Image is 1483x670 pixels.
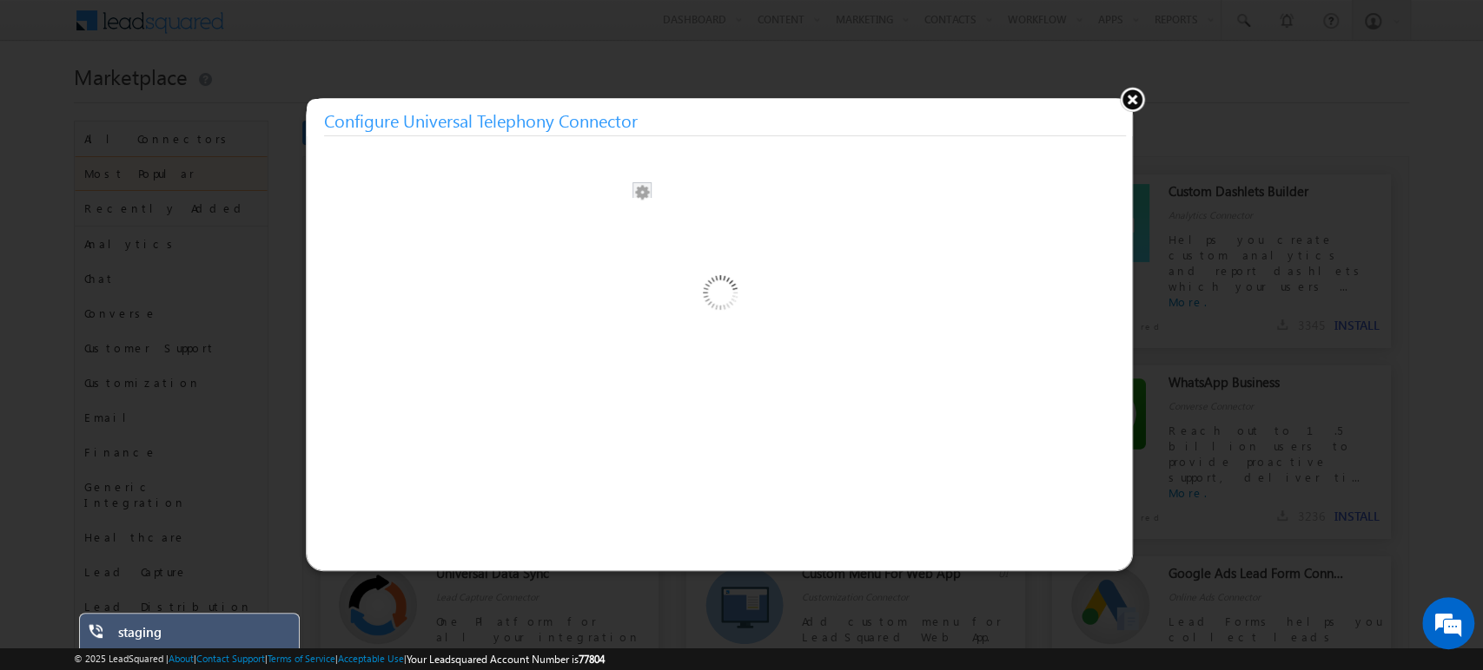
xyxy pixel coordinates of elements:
span: © 2025 LeadSquared | | | | | [74,651,605,667]
div: Minimize live chat window [285,9,327,50]
a: Terms of Service [268,653,335,664]
em: Start Chat [236,535,315,558]
a: Acceptable Use [338,653,404,664]
img: d_60004797649_company_0_60004797649 [30,91,73,114]
a: About [169,653,194,664]
div: staging [118,624,287,648]
a: Contact Support [196,653,265,664]
img: Loading... [629,206,809,385]
h3: Configure Universal Telephony Connector [324,105,1126,136]
span: 77804 [579,653,605,666]
span: Your Leadsquared Account Number is [407,653,605,666]
div: Chat with us now [90,91,292,114]
textarea: Type your message and hit 'Enter' [23,161,317,520]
